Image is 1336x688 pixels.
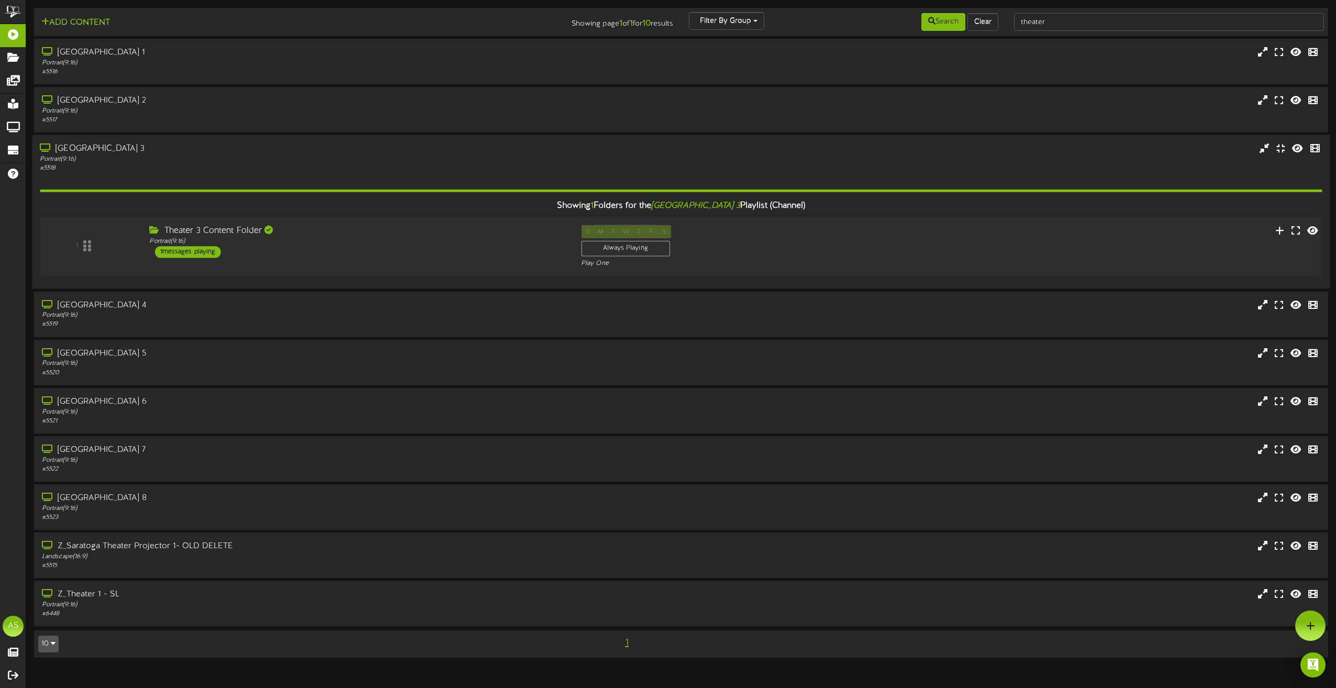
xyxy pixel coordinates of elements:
i: [GEOGRAPHIC_DATA] 3 [651,201,740,210]
input: -- Search Playlists by Name -- [1014,13,1324,31]
div: [GEOGRAPHIC_DATA] 4 [42,299,565,312]
div: 1 messages playing [155,246,221,258]
div: # 5517 [42,116,565,125]
div: Showing Folders for the Playlist (Channel) [32,195,1330,217]
div: # 5521 [42,417,565,426]
div: Portrait ( 9:16 ) [42,408,565,417]
div: # 5520 [42,369,565,378]
strong: 1 [619,19,622,28]
div: [GEOGRAPHIC_DATA] 1 [42,47,565,59]
div: # 5515 [42,561,565,570]
div: [GEOGRAPHIC_DATA] 5 [42,348,565,360]
div: # 5519 [42,320,565,329]
div: Portrait ( 9:16 ) [42,504,565,513]
div: Portrait ( 9:16 ) [42,456,565,465]
div: [GEOGRAPHIC_DATA] 2 [42,95,565,107]
button: Add Content [38,16,113,29]
div: Showing page of for results [464,12,681,30]
div: Landscape ( 16:9 ) [42,552,565,561]
div: # 6448 [42,609,565,618]
div: Z_Saratoga Theater Projector 1- OLD DELETE [42,540,565,552]
strong: 10 [642,19,651,28]
div: Portrait ( 9:16 ) [42,359,565,368]
div: Portrait ( 9:16 ) [42,59,565,68]
div: Portrait ( 9:16 ) [42,107,565,116]
div: Always Playing [581,241,670,257]
div: Portrait ( 9:16 ) [149,237,565,246]
button: 10 [38,636,59,652]
div: AS [3,616,24,637]
div: [GEOGRAPHIC_DATA] 7 [42,444,565,456]
div: Portrait ( 9:16 ) [42,311,565,320]
div: # 5518 [40,164,565,173]
button: Clear [967,13,998,31]
div: Open Intercom Messenger [1300,652,1326,678]
div: Theater 3 Content Folder [149,225,565,237]
span: 1 [622,637,631,649]
div: # 5516 [42,68,565,76]
div: Z_Theater 1 - SL [42,589,565,601]
div: # 5522 [42,465,565,474]
button: Search [921,13,965,31]
div: [GEOGRAPHIC_DATA] 8 [42,492,565,504]
button: Filter By Group [689,12,764,30]
div: Portrait ( 9:16 ) [42,601,565,609]
div: # 5523 [42,513,565,522]
strong: 1 [630,19,633,28]
div: [GEOGRAPHIC_DATA] 6 [42,396,565,408]
span: 1 [591,201,594,210]
div: [GEOGRAPHIC_DATA] 3 [40,143,565,155]
div: Play One [581,259,889,268]
div: Portrait ( 9:16 ) [40,155,565,164]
